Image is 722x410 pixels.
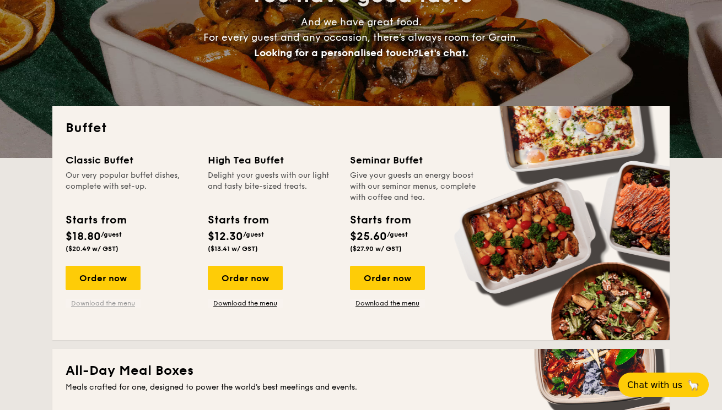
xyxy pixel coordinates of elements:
div: Classic Buffet [66,152,195,168]
div: High Tea Buffet [208,152,337,168]
span: 🦙 [687,379,700,391]
div: Give your guests an energy boost with our seminar menus, complete with coffee and tea. [350,170,479,203]
div: Delight your guests with our light and tasty bite-sized treats. [208,170,337,203]
a: Download the menu [350,299,425,308]
div: Starts from [66,212,126,228]
h2: All-Day Meal Boxes [66,362,656,380]
div: Order now [350,266,425,290]
span: ($13.41 w/ GST) [208,245,258,253]
span: $18.80 [66,230,101,243]
span: ($20.49 w/ GST) [66,245,118,253]
div: Starts from [208,212,268,228]
div: Seminar Buffet [350,152,479,168]
span: Let's chat. [418,47,468,59]
span: Chat with us [627,380,682,390]
span: /guest [101,231,122,238]
div: Starts from [350,212,410,228]
a: Download the menu [66,299,141,308]
div: Order now [66,266,141,290]
div: Order now [208,266,283,290]
button: Chat with us🦙 [618,373,709,397]
span: $25.60 [350,230,387,243]
span: $12.30 [208,230,243,243]
a: Download the menu [208,299,283,308]
div: Our very popular buffet dishes, complete with set-up. [66,170,195,203]
span: Looking for a personalised touch? [254,47,418,59]
span: ($27.90 w/ GST) [350,245,402,253]
span: And we have great food. For every guest and any occasion, there’s always room for Grain. [203,16,519,59]
span: /guest [243,231,264,238]
span: /guest [387,231,408,238]
h2: Buffet [66,119,656,137]
div: Meals crafted for one, designed to power the world's best meetings and events. [66,382,656,393]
